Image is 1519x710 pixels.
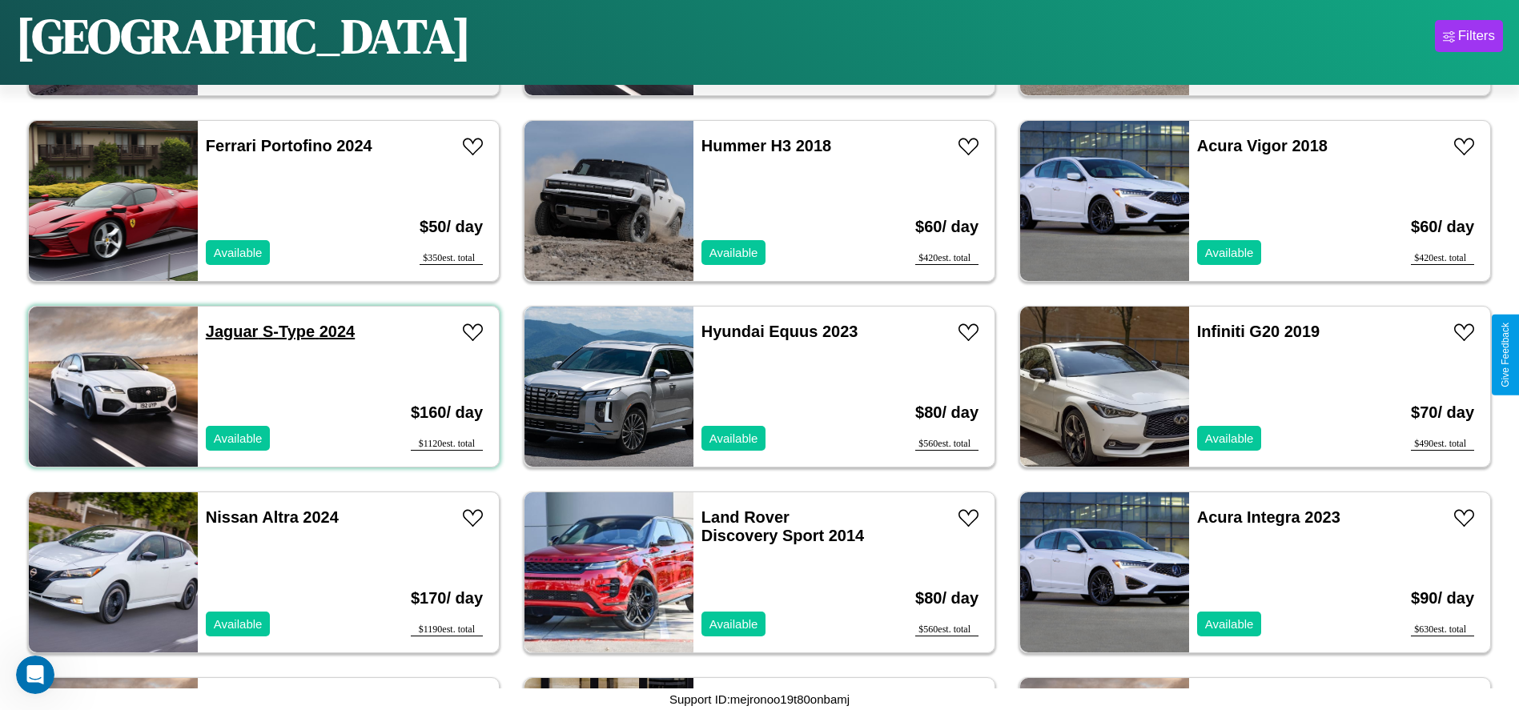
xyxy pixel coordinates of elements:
[915,252,979,265] div: $ 420 est. total
[1205,242,1254,263] p: Available
[1411,573,1474,624] h3: $ 90 / day
[1411,252,1474,265] div: $ 420 est. total
[411,438,483,451] div: $ 1120 est. total
[701,508,864,544] a: Land Rover Discovery Sport 2014
[709,613,758,635] p: Available
[1197,323,1320,340] a: Infiniti G20 2019
[915,624,979,636] div: $ 560 est. total
[701,137,831,154] a: Hummer H3 2018
[1411,624,1474,636] div: $ 630 est. total
[709,427,758,449] p: Available
[206,508,339,526] a: Nissan Altra 2024
[1205,427,1254,449] p: Available
[915,202,979,252] h3: $ 60 / day
[1458,28,1495,44] div: Filters
[206,137,372,154] a: Ferrari Portofino 2024
[1197,137,1328,154] a: Acura Vigor 2018
[420,252,483,265] div: $ 350 est. total
[214,427,263,449] p: Available
[1205,613,1254,635] p: Available
[16,656,54,694] iframe: Intercom live chat
[411,387,483,438] h3: $ 160 / day
[915,438,979,451] div: $ 560 est. total
[420,202,483,252] h3: $ 50 / day
[915,573,979,624] h3: $ 80 / day
[214,613,263,635] p: Available
[915,387,979,438] h3: $ 80 / day
[1435,20,1503,52] button: Filters
[701,323,858,340] a: Hyundai Equus 2023
[669,688,850,710] p: Support ID: mejronoo19t80onbamj
[1411,387,1474,438] h3: $ 70 / day
[709,242,758,263] p: Available
[1411,202,1474,252] h3: $ 60 / day
[411,624,483,636] div: $ 1190 est. total
[206,323,355,340] a: Jaguar S-Type 2024
[16,3,471,69] h1: [GEOGRAPHIC_DATA]
[1197,508,1340,526] a: Acura Integra 2023
[1500,323,1511,387] div: Give Feedback
[1411,438,1474,451] div: $ 490 est. total
[411,573,483,624] h3: $ 170 / day
[214,242,263,263] p: Available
